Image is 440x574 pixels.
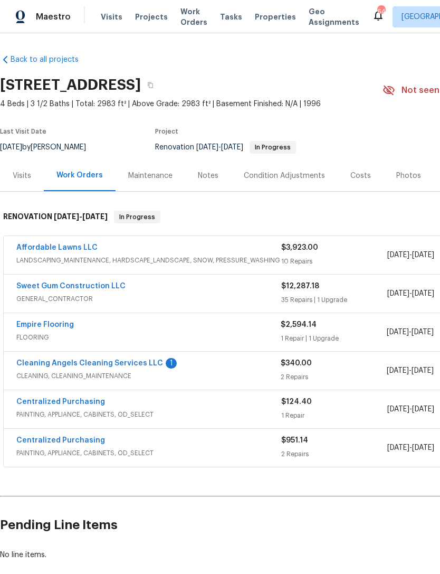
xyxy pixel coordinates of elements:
[281,295,387,305] div: 35 Repairs | 1 Upgrade
[16,448,281,458] span: PAINTING, APPLIANCE, CABINETS, OD_SELECT
[82,213,108,220] span: [DATE]
[54,213,79,220] span: [DATE]
[16,437,105,444] a: Centralized Purchasing
[16,398,105,406] a: Centralized Purchasing
[141,76,160,95] button: Copy Address
[101,12,122,22] span: Visits
[387,365,434,376] span: -
[128,171,173,181] div: Maintenance
[16,371,281,381] span: CLEANING, CLEANING_MAINTENANCE
[387,404,434,415] span: -
[16,283,126,290] a: Sweet Gum Construction LLC
[56,170,103,181] div: Work Orders
[155,128,178,135] span: Project
[16,244,98,251] a: Affordable Lawns LLC
[281,372,386,382] div: 2 Repairs
[166,358,177,369] div: 1
[221,144,243,151] span: [DATE]
[387,250,434,260] span: -
[196,144,243,151] span: -
[244,171,325,181] div: Condition Adjustments
[135,12,168,22] span: Projects
[281,437,308,444] span: $951.14
[412,251,434,259] span: [DATE]
[180,6,207,27] span: Work Orders
[412,444,434,451] span: [DATE]
[198,171,218,181] div: Notes
[281,244,318,251] span: $3,923.00
[309,6,359,27] span: Geo Assignments
[387,251,409,259] span: [DATE]
[387,290,409,297] span: [DATE]
[387,328,409,336] span: [DATE]
[281,333,386,344] div: 1 Repair | 1 Upgrade
[281,398,312,406] span: $124.40
[377,6,385,17] div: 64
[396,171,421,181] div: Photos
[387,443,434,453] span: -
[16,294,281,304] span: GENERAL_CONTRACTOR
[412,290,434,297] span: [DATE]
[412,367,434,374] span: [DATE]
[36,12,71,22] span: Maestro
[255,12,296,22] span: Properties
[387,288,434,299] span: -
[16,360,163,367] a: Cleaning Angels Cleaning Services LLC
[155,144,296,151] span: Renovation
[281,321,317,328] span: $2,594.14
[281,256,387,267] div: 10 Repairs
[387,367,409,374] span: [DATE]
[16,255,281,266] span: LANDSCAPING_MAINTENANCE, HARDSCAPE_LANDSCAPE, SNOW, PRESSURE_WASHING
[281,360,312,367] span: $340.00
[16,321,74,328] a: Empire Flooring
[387,444,409,451] span: [DATE]
[220,13,242,21] span: Tasks
[350,171,371,181] div: Costs
[281,449,387,459] div: 2 Repairs
[115,212,159,222] span: In Progress
[16,409,281,420] span: PAINTING, APPLIANCE, CABINETS, OD_SELECT
[54,213,108,220] span: -
[387,406,409,413] span: [DATE]
[16,332,281,343] span: FLOORING
[281,410,387,421] div: 1 Repair
[412,406,434,413] span: [DATE]
[3,211,108,223] h6: RENOVATION
[251,144,295,150] span: In Progress
[196,144,218,151] span: [DATE]
[281,283,319,290] span: $12,287.18
[412,328,434,336] span: [DATE]
[13,171,31,181] div: Visits
[387,327,434,337] span: -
